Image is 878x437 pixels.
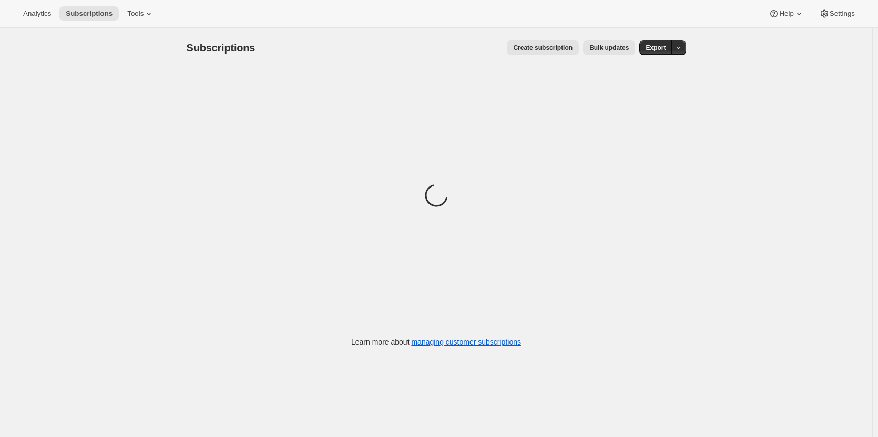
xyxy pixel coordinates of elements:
[813,6,861,21] button: Settings
[121,6,160,21] button: Tools
[513,44,573,52] span: Create subscription
[23,9,51,18] span: Analytics
[187,42,256,54] span: Subscriptions
[646,44,666,52] span: Export
[66,9,113,18] span: Subscriptions
[589,44,629,52] span: Bulk updates
[583,40,635,55] button: Bulk updates
[507,40,579,55] button: Create subscription
[779,9,793,18] span: Help
[127,9,144,18] span: Tools
[59,6,119,21] button: Subscriptions
[830,9,855,18] span: Settings
[639,40,672,55] button: Export
[762,6,810,21] button: Help
[351,337,521,347] p: Learn more about
[411,338,521,346] a: managing customer subscriptions
[17,6,57,21] button: Analytics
